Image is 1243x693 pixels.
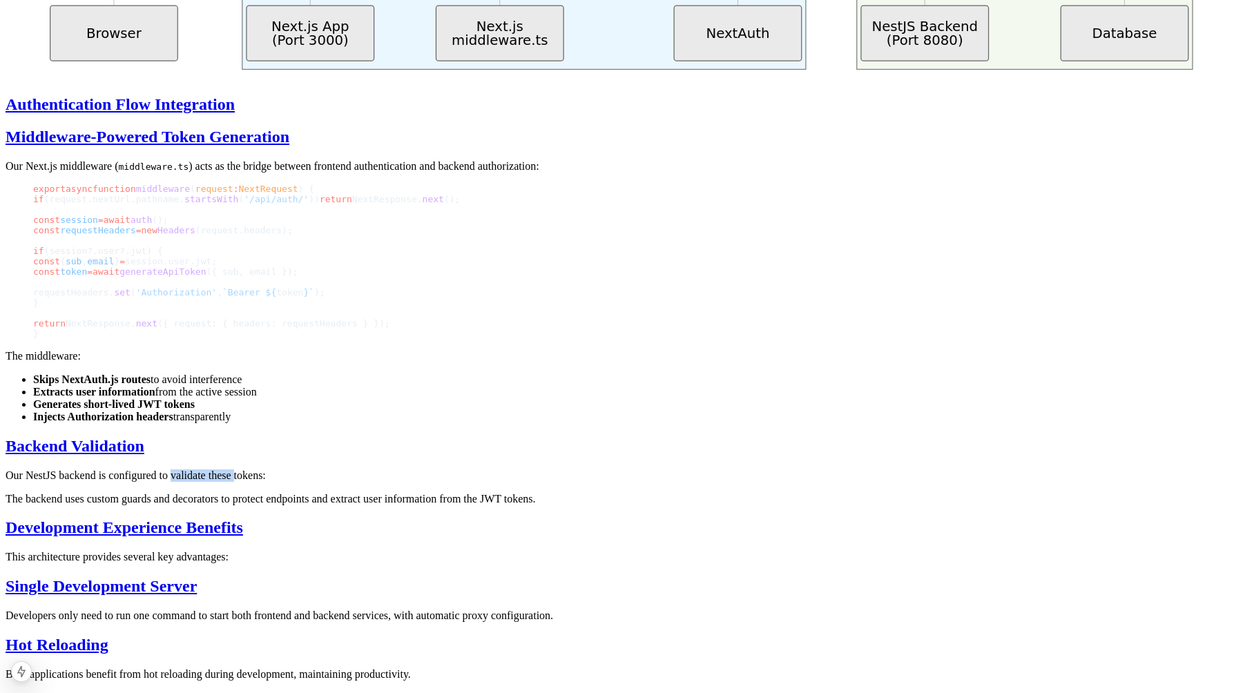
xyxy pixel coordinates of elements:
tspan: middleware.ts [452,32,548,48]
strong: Generates short-lived JWT tokens [33,398,195,410]
strong: Extracts user information [33,386,155,398]
span: )) [309,194,320,204]
span: next [423,194,444,204]
p: Developers only need to run one command to start both frontend and backend services, with automat... [6,609,1237,622]
tspan: Next.js [476,19,523,35]
span: await [104,215,131,225]
p: The backend uses custom guards and decorators to protect endpoints and extract user information f... [6,493,1237,505]
span: NextResponse. [352,194,423,204]
span: function [93,184,136,194]
tspan: (Port 8080) [887,32,963,48]
span: = [119,256,125,266]
span: requestHeaders [60,225,136,235]
span: await [93,266,119,277]
span: request [195,184,233,194]
span: set [114,287,130,297]
li: transparently [33,411,1237,423]
span: 'Authorization' [136,287,217,297]
span: if [33,194,44,204]
span: (session?.user?.jwt) { [44,246,163,256]
span: } [33,329,39,339]
p: Our NestJS backend is configured to validate these tokens: [6,469,1237,482]
span: `Bearer ${ [222,287,276,297]
span: : [233,184,239,194]
li: to avoid interference [33,373,1237,386]
span: new [142,225,157,235]
tspan: Database [1092,26,1157,41]
a: Single Development Server [6,577,197,595]
span: }` [303,287,314,297]
tspan: (Port 3000) [272,32,349,48]
span: async [66,184,93,194]
span: NextResponse. [66,318,136,329]
span: ({ request: { headers: requestHeaders } }); [157,318,390,329]
tspan: Next.js App [271,19,349,35]
span: '/api/auth/' [244,194,309,204]
tspan: NextAuth [706,26,770,41]
p: Both applications benefit from hot reloading during development, maintaining productivity. [6,668,1237,681]
span: (); [444,194,460,204]
span: if [33,246,44,256]
a: Development Experience Benefits [6,518,243,536]
tspan: Browser [86,26,142,41]
p: The middleware: [6,350,1237,362]
span: sub [66,256,81,266]
span: NextRequest [238,184,298,194]
span: export [33,184,66,194]
span: } [114,256,119,266]
a: Backend Validation [6,437,144,455]
span: , [81,256,87,266]
span: ( [238,194,244,204]
span: token [60,266,87,277]
span: (request.headers); [195,225,293,235]
span: Headers [157,225,195,235]
span: const [33,256,60,266]
span: ( [131,287,136,297]
span: email [87,256,114,266]
span: ) { [298,184,314,194]
strong: Skips NextAuth.js routes [33,373,151,385]
span: generateApiToken [119,266,206,277]
span: token [276,287,303,297]
span: (request.nextUrl.pathname. [44,194,185,204]
span: ); [314,287,325,297]
span: middleware [136,184,190,194]
li: from the active session [33,386,1237,398]
span: } [33,297,39,308]
a: Hot Reloading [6,636,108,654]
span: ({ sub, email }); [206,266,298,277]
span: auth [131,215,152,225]
span: = [136,225,142,235]
span: startsWith [184,194,238,204]
p: This architecture provides several key advantages: [6,551,1237,563]
strong: Injects Authorization headers [33,411,173,422]
span: (); [152,215,168,225]
span: requestHeaders. [33,287,114,297]
a: Middleware-Powered Token Generation [6,128,289,146]
span: const [33,266,60,277]
a: Authentication Flow Integration [6,95,235,113]
span: { [60,256,66,266]
code: middleware.ts [119,162,189,172]
span: const [33,225,60,235]
span: , [217,287,222,297]
span: session [60,215,98,225]
p: Our Next.js middleware ( ) acts as the bridge between frontend authentication and backend authori... [6,160,1237,173]
span: ( [190,184,195,194]
span: const [33,215,60,225]
span: = [87,266,93,277]
span: session.user.jwt; [125,256,217,266]
span: next [136,318,157,329]
span: return [320,194,352,204]
span: return [33,318,66,329]
span: = [98,215,104,225]
tspan: NestJS Backend [872,19,979,35]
